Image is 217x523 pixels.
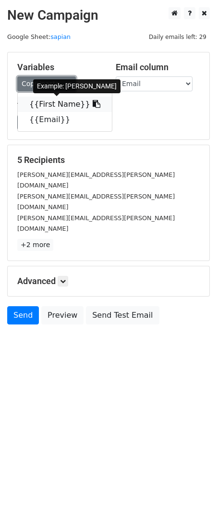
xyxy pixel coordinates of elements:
[17,155,200,165] h5: 5 Recipients
[17,76,76,91] a: Copy/paste...
[18,97,112,112] a: {{First Name}}
[86,306,159,324] a: Send Test Email
[17,171,175,189] small: [PERSON_NAME][EMAIL_ADDRESS][PERSON_NAME][DOMAIN_NAME]
[145,33,210,40] a: Daily emails left: 29
[7,306,39,324] a: Send
[7,7,210,24] h2: New Campaign
[7,33,71,40] small: Google Sheet:
[169,477,217,523] iframe: Chat Widget
[17,193,175,211] small: [PERSON_NAME][EMAIL_ADDRESS][PERSON_NAME][DOMAIN_NAME]
[17,214,175,233] small: [PERSON_NAME][EMAIL_ADDRESS][PERSON_NAME][DOMAIN_NAME]
[33,79,121,93] div: Example: [PERSON_NAME]
[18,112,112,127] a: {{Email}}
[50,33,71,40] a: sapian
[17,239,53,251] a: +2 more
[17,62,101,73] h5: Variables
[145,32,210,42] span: Daily emails left: 29
[17,276,200,286] h5: Advanced
[41,306,84,324] a: Preview
[116,62,200,73] h5: Email column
